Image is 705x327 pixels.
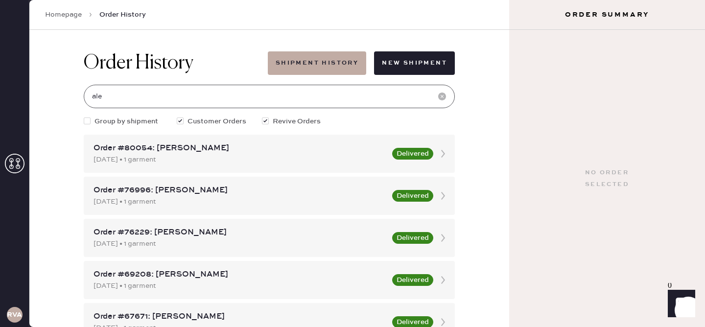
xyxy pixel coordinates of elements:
h3: Order Summary [509,10,705,20]
div: [DATE] • 1 garment [94,280,386,291]
div: Order #67671: [PERSON_NAME] [94,311,386,323]
div: [DATE] • 1 garment [94,154,386,165]
button: Delivered [392,274,433,286]
button: Shipment History [268,51,366,75]
button: Delivered [392,190,433,202]
button: Delivered [392,148,433,160]
h3: RVA [7,311,22,318]
div: Order #80054: [PERSON_NAME] [94,142,386,154]
span: Revive Orders [273,116,321,127]
div: Order #76996: [PERSON_NAME] [94,185,386,196]
div: Order #69208: [PERSON_NAME] [94,269,386,280]
button: Delivered [392,232,433,244]
h1: Order History [84,51,193,75]
div: [DATE] • 1 garment [94,196,386,207]
a: Homepage [45,10,82,20]
span: Group by shipment [94,116,158,127]
iframe: Front Chat [658,283,701,325]
div: No order selected [585,167,629,190]
input: Search by order number, customer name, email or phone number [84,85,455,108]
button: New Shipment [374,51,455,75]
div: [DATE] • 1 garment [94,238,386,249]
span: Customer Orders [188,116,246,127]
span: Order History [99,10,146,20]
div: Order #76229: [PERSON_NAME] [94,227,386,238]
